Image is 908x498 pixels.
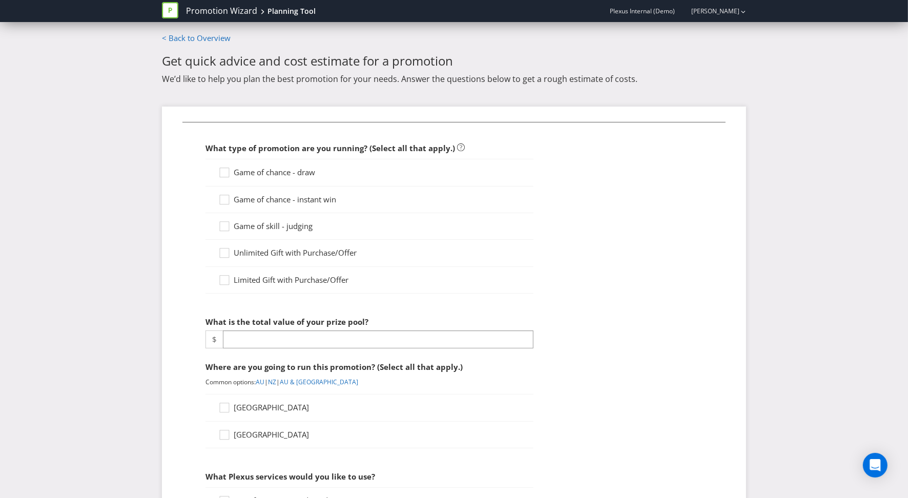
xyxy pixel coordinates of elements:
a: NZ [268,378,276,386]
div: Where are you going to run this promotion? (Select all that apply.) [205,357,533,378]
p: We’d like to help you plan the best promotion for your needs. Answer the questions below to get a... [162,73,746,85]
div: Planning Tool [267,6,316,16]
span: Unlimited Gift with Purchase/Offer [234,247,357,258]
span: | [264,378,268,386]
a: AU [256,378,264,386]
span: | [276,378,280,386]
a: [PERSON_NAME] [681,7,739,15]
a: AU & [GEOGRAPHIC_DATA] [280,378,358,386]
span: $ [205,330,223,348]
span: Game of chance - instant win [234,194,336,204]
span: Plexus Internal (Demo) [610,7,675,15]
a: < Back to Overview [162,33,231,43]
span: Limited Gift with Purchase/Offer [234,275,348,285]
span: What type of promotion are you running? (Select all that apply.) [205,143,455,153]
span: [GEOGRAPHIC_DATA] [234,402,309,412]
h2: Get quick advice and cost estimate for a promotion [162,54,746,68]
span: Game of skill - judging [234,221,313,231]
span: Game of chance - draw [234,167,315,177]
div: Open Intercom Messenger [863,453,888,478]
span: What is the total value of your prize pool? [205,317,368,327]
a: Promotion Wizard [186,5,257,17]
span: [GEOGRAPHIC_DATA] [234,429,309,440]
span: Common options: [205,378,256,386]
span: What Plexus services would you like to use? [205,471,375,482]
